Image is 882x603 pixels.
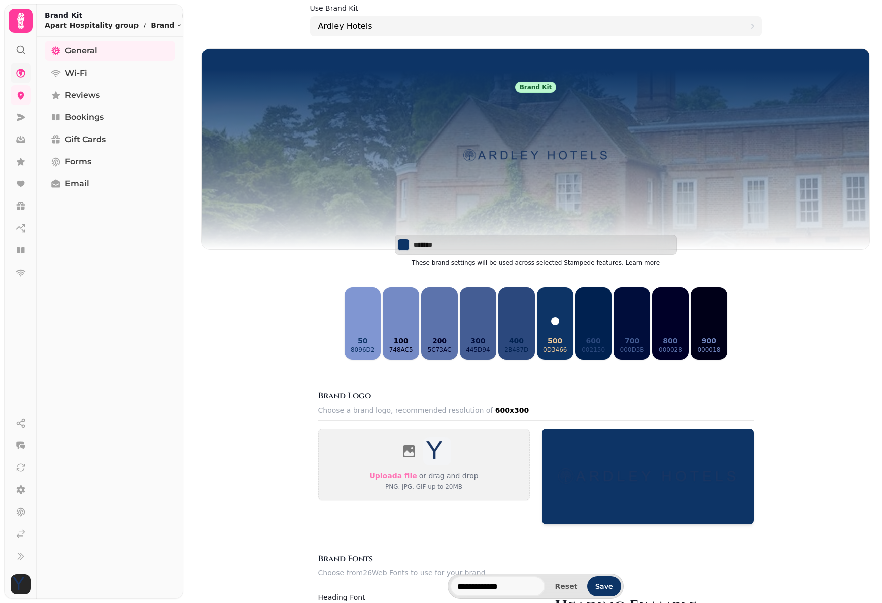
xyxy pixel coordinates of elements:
p: Ardley Hotels [318,20,372,32]
button: Save [587,576,621,596]
button: 800000028 [652,287,689,360]
span: Gift Cards [65,133,106,146]
p: 748ac5 [389,346,413,354]
p: Choose from 26 Web Fonts to use for your brand [318,567,754,579]
button: Reset [547,580,586,593]
p: 445d94 [466,346,490,354]
a: Reviews [45,85,175,105]
img: User avatar [11,574,31,594]
span: Save [595,583,613,590]
p: These brand settings will be used across selected Stampede features. [395,257,677,269]
p: 600 [582,336,605,346]
p: 100 [389,336,413,346]
button: 508096d2 [345,287,381,360]
p: 500 [543,336,567,346]
p: 900 [697,336,720,346]
a: Bookings [45,107,175,127]
h3: Brand fonts [318,553,754,565]
img: aHR0cHM6Ly9maWxlcy5zdGFtcGVkZS5haS8wZDJjZjczNi1jMzc2LTQxZWMtOWFlNi0yOTdlYTMyYzA3ZDAvbWVkaWEvNmE3N... [455,93,617,219]
p: PNG, JPG, GIF up to 20MB [369,482,478,492]
button: 900000018 [691,287,727,360]
p: 000018 [697,346,720,354]
p: 000d3b [620,346,644,354]
span: Reset [555,583,578,590]
button: 600002150 [575,287,612,360]
img: aHR0cHM6Ly9maWxlcy5zdGFtcGVkZS5haS8wZDJjZjczNi1jMzc2LTQxZWMtOWFlNi0yOTdlYTMyYzA3ZDAvbWVkaWEvNmE3N... [423,437,451,465]
a: Gift Cards [45,129,175,150]
nav: Tabs [37,37,183,599]
div: Brand kit [515,82,557,93]
p: 400 [504,336,528,346]
div: Select color [395,235,677,255]
h3: Brand logo [318,390,536,402]
p: 2b487d [504,346,528,354]
span: Reviews [65,89,100,101]
p: or drag and drop [417,470,479,482]
span: Upload a file [369,472,417,480]
img: brand-header [542,429,754,524]
button: 4002b487d [498,287,534,360]
button: 100748ac5 [383,287,419,360]
p: 700 [620,336,644,346]
button: Brand [151,20,182,30]
p: 50 [351,336,374,346]
span: Forms [65,156,91,168]
button: 5000d3466 [537,287,573,360]
span: General [65,45,97,57]
button: 300445d94 [460,287,496,360]
nav: breadcrumb [45,20,182,30]
button: Select color [397,239,410,251]
p: 800 [659,336,682,346]
p: 000028 [659,346,682,354]
p: 300 [466,336,490,346]
label: Use Brand Kit [310,4,358,12]
span: Bookings [65,111,104,123]
button: 700000d3b [614,287,650,360]
p: Choose a brand logo, recommended resolution of [318,404,536,416]
p: 0d3466 [543,346,567,354]
p: 200 [428,336,452,346]
span: Email [65,178,89,190]
button: User avatar [9,574,33,594]
h2: Brand Kit [45,10,182,20]
p: 002150 [582,346,605,354]
button: 2005c73ac [421,287,457,360]
b: 600x300 [495,406,529,414]
a: Forms [45,152,175,172]
p: Apart Hospitality group [45,20,139,30]
span: Wi-Fi [65,67,87,79]
p: 5c73ac [428,346,452,354]
a: General [45,41,175,61]
a: Email [45,174,175,194]
p: 8096d2 [351,346,374,354]
a: Learn more [626,259,660,266]
a: Wi-Fi [45,63,175,83]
